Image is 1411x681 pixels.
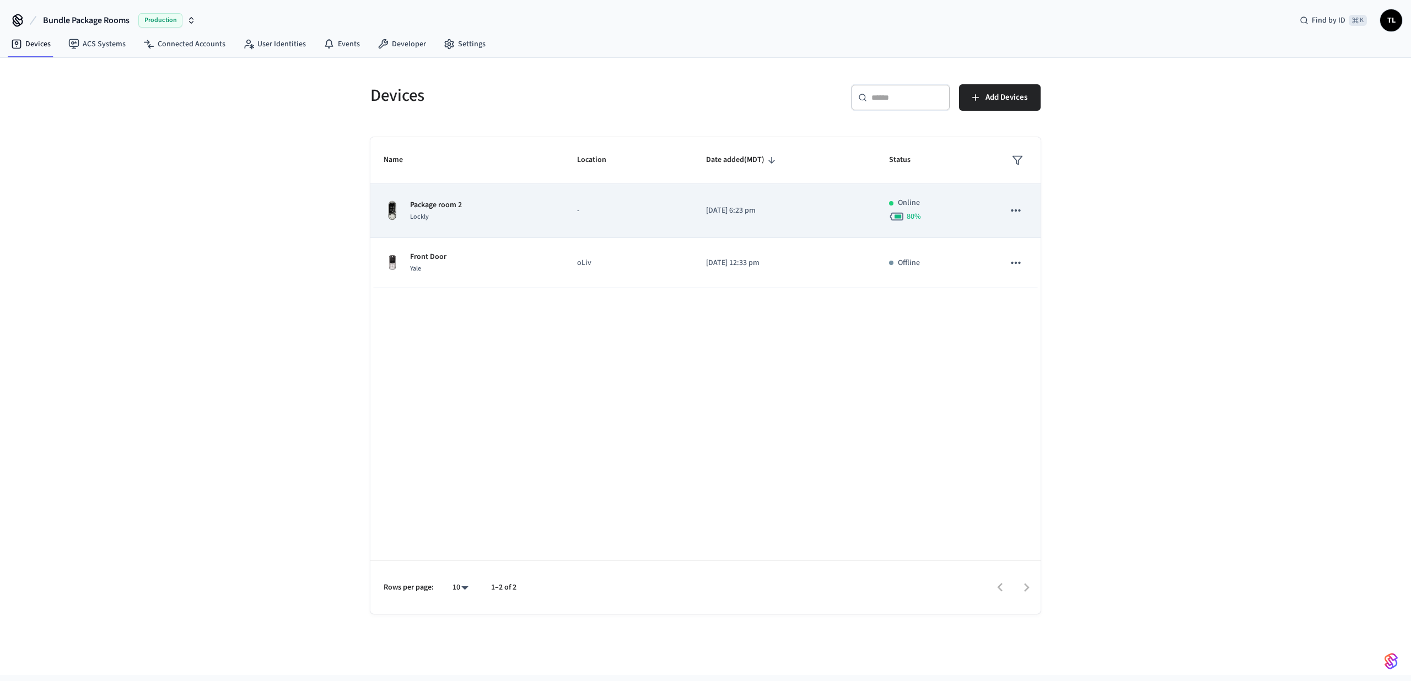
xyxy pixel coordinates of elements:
[898,197,920,209] p: Online
[985,90,1027,105] span: Add Devices
[1380,9,1402,31] button: TL
[315,34,369,54] a: Events
[2,34,60,54] a: Devices
[706,205,863,217] p: [DATE] 6:23 pm
[384,152,417,169] span: Name
[410,251,446,263] p: Front Door
[706,257,863,269] p: [DATE] 12:33 pm
[447,580,473,596] div: 10
[898,257,920,269] p: Offline
[384,200,401,221] img: Lockly Vision Lock, Front
[384,582,434,593] p: Rows per page:
[889,152,925,169] span: Status
[384,254,401,272] img: Yale Assure Touchscreen Wifi Smart Lock, Satin Nickel, Front
[706,152,779,169] span: Date added(MDT)
[1385,652,1398,670] img: SeamLogoGradient.69752ec5.svg
[1312,15,1345,26] span: Find by ID
[577,257,680,269] p: oLiv
[491,582,516,593] p: 1–2 of 2
[410,212,429,221] span: Lockly
[577,205,680,217] p: -
[43,14,130,27] span: Bundle Package Rooms
[1291,10,1376,30] div: Find by ID⌘ K
[370,137,1041,288] table: sticky table
[134,34,234,54] a: Connected Accounts
[1381,10,1401,30] span: TL
[435,34,494,54] a: Settings
[234,34,315,54] a: User Identities
[370,84,699,107] h5: Devices
[577,152,621,169] span: Location
[60,34,134,54] a: ACS Systems
[907,211,921,222] span: 80 %
[410,264,421,273] span: Yale
[1349,15,1367,26] span: ⌘ K
[410,199,462,211] p: Package room 2
[959,84,1041,111] button: Add Devices
[369,34,435,54] a: Developer
[138,13,182,28] span: Production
